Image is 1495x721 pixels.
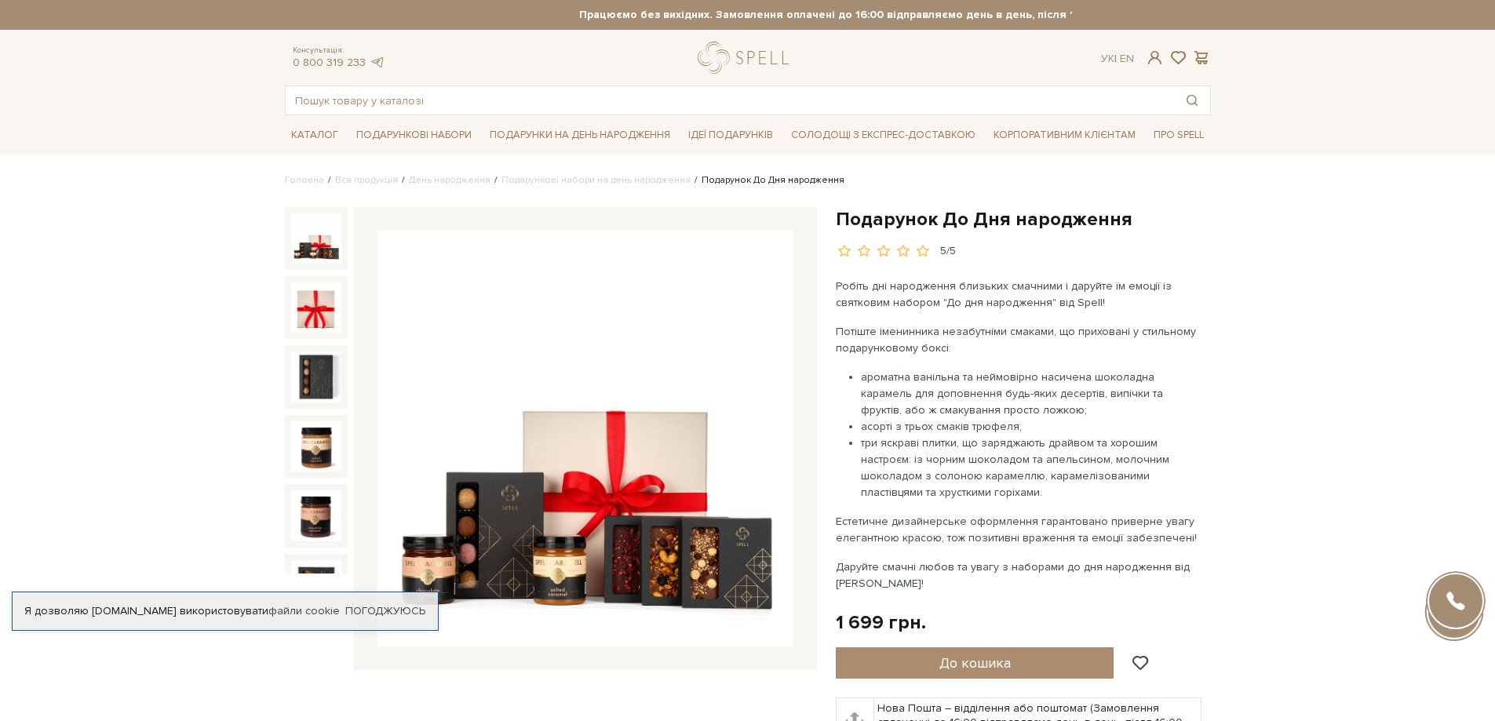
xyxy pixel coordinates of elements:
img: Подарунок До Дня народження [291,282,341,333]
p: Даруйте смачні любов та увагу з наборами до дня народження від [PERSON_NAME]! [836,559,1204,592]
button: Пошук товару у каталозі [1174,86,1210,115]
p: Естетичне дизайнерське оформлення гарантовано приверне увагу елегантною красою, тож позитивні вра... [836,513,1204,546]
button: До кошика [836,647,1114,679]
div: Я дозволяю [DOMAIN_NAME] використовувати [13,604,438,618]
img: Подарунок До Дня народження [291,351,341,402]
a: Корпоративним клієнтам [987,122,1142,148]
img: Подарунок До Дня народження [377,231,793,646]
a: День народження [409,174,490,186]
img: Подарунок До Дня народження [291,213,341,264]
div: 1 699 грн. [836,610,926,635]
p: Робіть дні народження близьких смачними і даруйте їм емоції із святковим набором "До дня народжен... [836,278,1204,311]
a: Солодощі з експрес-доставкою [785,122,982,148]
a: 0 800 319 233 [293,56,366,69]
h1: Подарунок До Дня народження [836,207,1211,231]
li: асорті з трьох смаків трюфеля; [861,418,1204,435]
span: Каталог [285,123,345,147]
a: файли cookie [268,604,340,617]
span: | [1114,52,1117,65]
input: Пошук товару у каталозі [286,86,1174,115]
a: Погоджуюсь [345,604,425,618]
img: Подарунок До Дня народження [291,490,341,541]
a: logo [698,42,796,74]
p: Потіште іменинника незабутніми смаками, що приховані у стильному подарунковому боксі: [836,323,1204,356]
span: Подарункові набори [350,123,478,147]
div: Ук [1101,52,1134,66]
a: En [1120,52,1134,65]
div: 5/5 [940,244,956,259]
strong: Працюємо без вихідних. Замовлення оплачені до 16:00 відправляємо день в день, після 16:00 - насту... [424,8,1350,22]
span: Консультація: [293,46,385,56]
a: telegram [370,56,385,69]
li: ароматна ванільна та неймовірно насичена шоколадна карамель для доповнення будь-яких десертів, ви... [861,369,1204,418]
img: Подарунок До Дня народження [291,560,341,610]
span: Про Spell [1147,123,1210,147]
li: три яскраві плитки, що заряджають драйвом та хорошим настроєм: із чорним шоколадом та апельсином,... [861,435,1204,501]
a: Вся продукція [335,174,398,186]
li: Подарунок До Дня народження [691,173,844,188]
a: Головна [285,174,324,186]
span: До кошика [939,654,1011,672]
span: Подарунки на День народження [483,123,676,147]
span: Ідеї подарунків [682,123,779,147]
img: Подарунок До Дня народження [291,421,341,472]
a: Подарункові набори на день народження [501,174,691,186]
